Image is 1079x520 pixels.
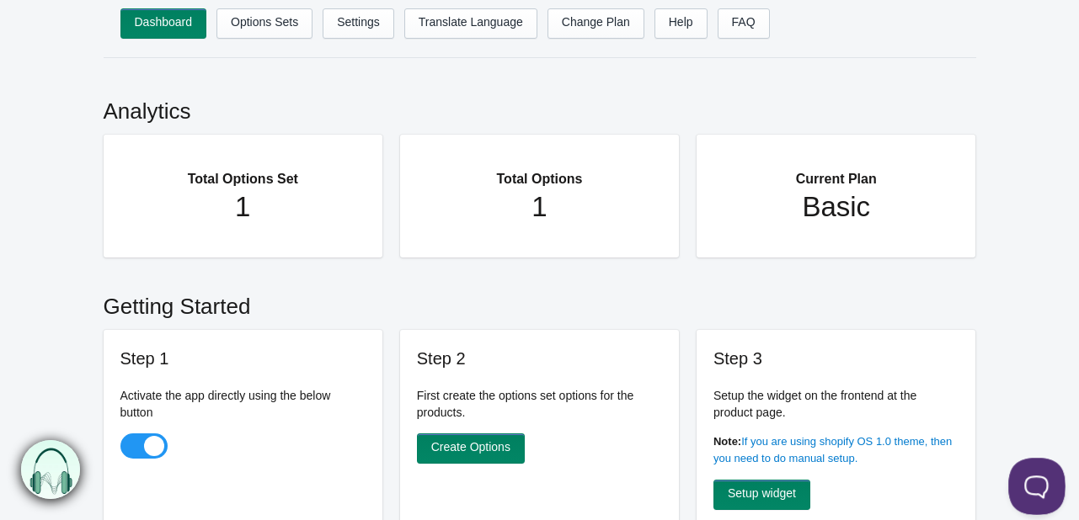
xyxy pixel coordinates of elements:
[137,151,350,190] h2: Total Options Set
[120,347,366,370] h3: Step 1
[730,151,943,190] h2: Current Plan
[718,8,770,39] a: FAQ
[1008,458,1066,515] iframe: Toggle Customer Support
[713,347,959,370] h3: Step 3
[216,8,312,39] a: Options Sets
[730,190,943,224] h1: Basic
[404,8,537,39] a: Translate Language
[417,387,663,421] p: First create the options set options for the products.
[120,387,366,421] p: Activate the app directly using the below button
[713,480,810,510] a: Setup widget
[104,274,976,330] h2: Getting Started
[120,8,207,39] a: Dashboard
[713,387,959,421] p: Setup the widget on the frontend at the product page.
[417,347,663,370] h3: Step 2
[417,433,525,464] a: Create Options
[22,441,81,500] img: bxm.png
[548,8,644,39] a: Change Plan
[323,8,394,39] a: Settings
[713,435,952,464] a: If you are using shopify OS 1.0 theme, then you need to do manual setup.
[713,435,741,448] b: Note:
[654,8,708,39] a: Help
[434,151,646,190] h2: Total Options
[104,79,976,135] h2: Analytics
[434,190,646,224] h1: 1
[137,190,350,224] h1: 1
